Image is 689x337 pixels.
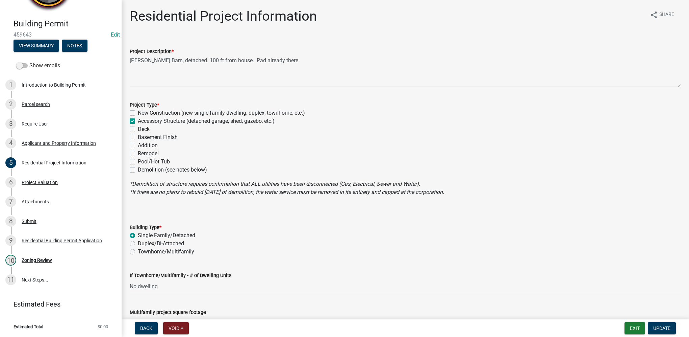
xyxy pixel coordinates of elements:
label: Project Type [130,103,159,108]
label: Project Description [130,49,174,54]
label: Demolition (see notes below) [138,166,207,174]
i: share [650,11,658,19]
button: Exit [624,322,645,334]
div: 4 [5,138,16,149]
div: 10 [5,255,16,266]
div: Introduction to Building Permit [22,83,86,87]
label: Townhome/Multifamily [138,248,194,256]
button: Update [648,322,676,334]
div: 3 [5,118,16,129]
h1: Residential Project Information [130,8,317,24]
button: Void [163,322,189,334]
div: Project Valuation [22,180,58,185]
label: Pool/Hot Tub [138,158,170,166]
label: Building Type [130,225,161,230]
button: View Summary [14,40,59,52]
div: Applicant and Property Information [22,141,96,145]
div: Attachments [22,199,49,204]
label: Basement Finish [138,133,178,141]
button: Notes [62,40,87,52]
h4: Building Permit [14,19,116,29]
div: Residential Project Information [22,160,86,165]
label: Multifamily project square footage [130,310,206,315]
label: Deck [138,125,150,133]
div: 5 [5,157,16,168]
label: Addition [138,141,158,150]
i: *Demolition of structure requires confirmation that ALL utilities have been disconnected (Gas, El... [130,181,420,187]
wm-modal-confirm: Summary [14,43,59,49]
span: Share [659,11,674,19]
div: 2 [5,99,16,110]
div: Zoning Review [22,258,52,263]
a: Edit [111,31,120,38]
label: Duplex/Bi-Attached [138,240,184,248]
span: Void [169,325,179,331]
span: 459643 [14,31,108,38]
label: Remodel [138,150,159,158]
span: Estimated Total [14,324,43,329]
span: $0.00 [98,324,108,329]
span: Update [653,325,670,331]
button: Back [135,322,158,334]
a: Estimated Fees [5,297,111,311]
wm-modal-confirm: Notes [62,43,87,49]
label: If Townhome/Multifamily - # of Dwelling Units [130,273,231,278]
div: 8 [5,216,16,227]
span: Back [140,325,152,331]
label: New Construction (new single-family dwelling, duplex, townhome, etc.) [138,109,305,117]
label: Single Family/Detached [138,231,195,240]
div: Require User [22,121,48,126]
div: 7 [5,196,16,207]
div: 1 [5,80,16,90]
wm-modal-confirm: Edit Application Number [111,31,120,38]
div: 11 [5,274,16,285]
div: 9 [5,235,16,246]
div: Parcel search [22,102,50,107]
label: Show emails [16,62,60,70]
label: Accessory Structure (detached garage, shed, gazebo, etc.) [138,117,275,125]
button: shareShare [644,8,680,21]
div: 6 [5,177,16,188]
div: Submit [22,219,36,224]
i: *If there are no plans to rebuild [DATE] of demolition, the water service must be removed in its ... [130,189,444,195]
div: Residential Building Permit Application [22,238,102,243]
